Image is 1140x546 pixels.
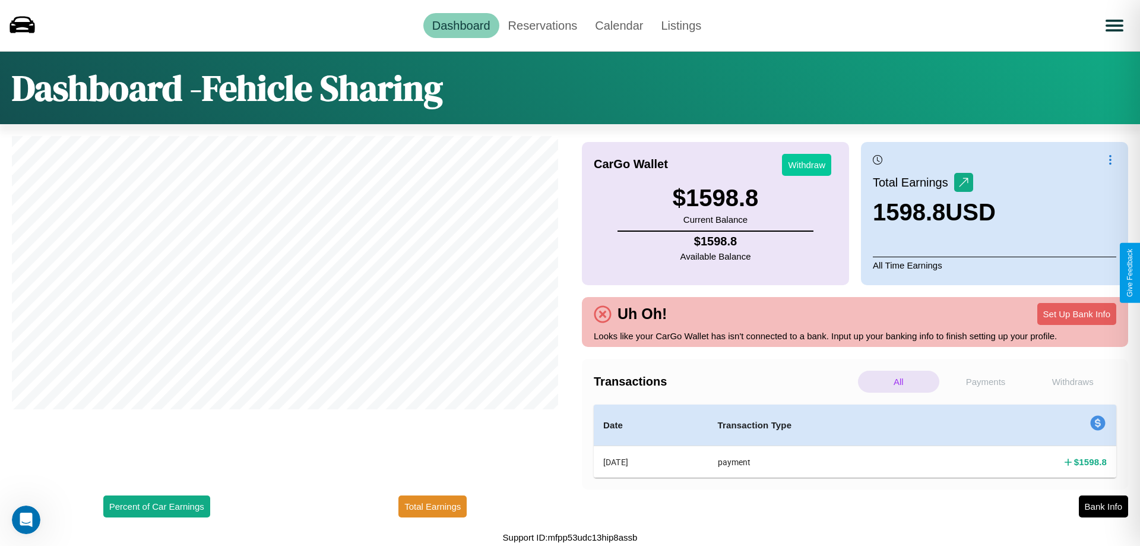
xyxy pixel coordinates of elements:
[594,375,855,389] h4: Transactions
[873,172,954,193] p: Total Earnings
[398,495,467,517] button: Total Earnings
[1037,303,1116,325] button: Set Up Bank Info
[873,199,996,226] h3: 1598.8 USD
[945,371,1027,393] p: Payments
[103,495,210,517] button: Percent of Car Earnings
[499,13,587,38] a: Reservations
[718,418,941,433] h4: Transaction Type
[594,157,668,171] h4: CarGo Wallet
[12,506,40,534] iframe: Intercom live chat
[1079,495,1128,517] button: Bank Info
[1098,9,1131,42] button: Open menu
[586,13,652,38] a: Calendar
[1032,371,1113,393] p: Withdraws
[603,418,699,433] h4: Date
[782,154,831,176] button: Withdraw
[423,13,499,38] a: Dashboard
[873,257,1116,273] p: All Time Earnings
[1074,456,1107,468] h4: $ 1598.8
[1126,249,1134,297] div: Give Feedback
[680,235,751,248] h4: $ 1598.8
[594,405,1116,478] table: simple table
[858,371,939,393] p: All
[612,305,673,323] h4: Uh Oh!
[673,185,759,212] h3: $ 1598.8
[652,13,710,38] a: Listings
[680,248,751,264] p: Available Balance
[12,64,443,112] h1: Dashboard - Fehicle Sharing
[503,529,638,545] p: Support ID: mfpp53udc13hip8assb
[673,212,759,228] p: Current Balance
[594,328,1116,344] p: Looks like your CarGo Wallet has isn't connected to a bank. Input up your banking info to finish ...
[708,446,951,478] th: payment
[594,446,708,478] th: [DATE]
